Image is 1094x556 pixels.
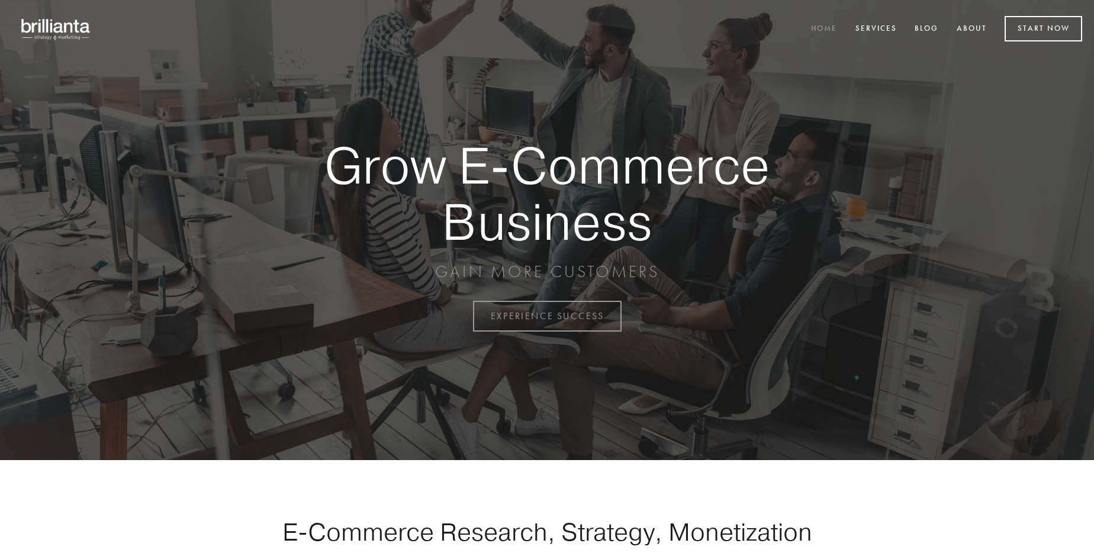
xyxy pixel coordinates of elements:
a: Home [803,20,845,39]
p: GAIN MORE CUSTOMERS [283,261,811,282]
a: EXPERIENCE SUCCESS [473,301,622,332]
a: About [949,20,995,39]
h1: E-Commerce Research, Strategy, Monetization [245,517,849,547]
a: Blog [907,20,946,39]
strong: Grow E-Commerce Business [283,137,811,249]
img: brillianta - research, strategy, marketing [12,12,101,46]
a: Services [848,20,905,39]
a: Start Now [1005,16,1082,41]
